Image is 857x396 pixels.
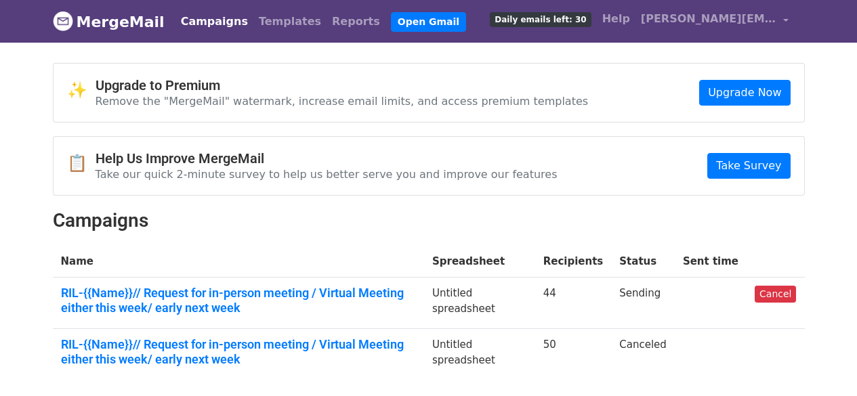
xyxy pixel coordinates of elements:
[67,154,96,173] span: 📋
[175,8,253,35] a: Campaigns
[699,80,790,106] a: Upgrade Now
[96,150,558,167] h4: Help Us Improve MergeMail
[96,77,589,93] h4: Upgrade to Premium
[96,94,589,108] p: Remove the "MergeMail" watermark, increase email limits, and access premium templates
[535,329,612,380] td: 50
[67,81,96,100] span: ✨
[484,5,596,32] a: Daily emails left: 30
[611,329,675,380] td: Canceled
[755,286,796,303] a: Cancel
[707,153,790,179] a: Take Survey
[597,5,635,32] a: Help
[611,246,675,278] th: Status
[535,278,612,329] td: 44
[675,246,747,278] th: Sent time
[61,337,416,366] a: RIL-{{Name}}// Request for in-person meeting / Virtual Meeting either this week/ early next week
[53,246,424,278] th: Name
[535,246,612,278] th: Recipients
[327,8,385,35] a: Reports
[424,278,535,329] td: Untitled spreadsheet
[53,7,165,36] a: MergeMail
[424,329,535,380] td: Untitled spreadsheet
[96,167,558,181] p: Take our quick 2-minute survey to help us better serve you and improve our features
[490,12,591,27] span: Daily emails left: 30
[391,12,466,32] a: Open Gmail
[424,246,535,278] th: Spreadsheet
[611,278,675,329] td: Sending
[635,5,794,37] a: [PERSON_NAME][EMAIL_ADDRESS][PERSON_NAME][DOMAIN_NAME]
[61,286,416,315] a: RIL-{{Name}}// Request for in-person meeting / Virtual Meeting either this week/ early next week
[53,209,805,232] h2: Campaigns
[253,8,327,35] a: Templates
[641,11,776,27] span: [PERSON_NAME][EMAIL_ADDRESS][PERSON_NAME][DOMAIN_NAME]
[53,11,73,31] img: MergeMail logo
